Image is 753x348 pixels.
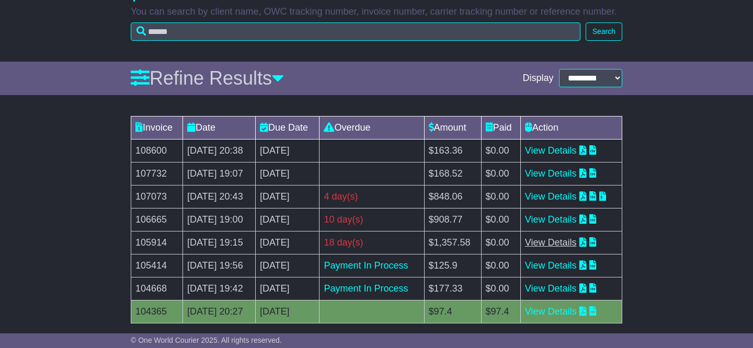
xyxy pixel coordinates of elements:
a: View Details [525,145,577,156]
td: [DATE] [255,208,320,231]
td: [DATE] 20:38 [182,139,255,162]
div: 18 day(s) [324,236,419,250]
td: $908.77 [424,208,481,231]
td: [DATE] 20:27 [182,300,255,323]
td: $163.36 [424,139,481,162]
td: Overdue [320,116,424,139]
td: [DATE] [255,254,320,277]
span: © One World Courier 2025. All rights reserved. [131,336,282,344]
td: 105914 [131,231,183,254]
a: Refine Results [131,67,284,89]
td: Due Date [255,116,320,139]
td: 107073 [131,185,183,208]
td: $0.00 [481,277,520,300]
a: View Details [525,260,577,271]
div: Payment In Process [324,259,419,273]
td: [DATE] [255,139,320,162]
td: 104365 [131,300,183,323]
td: $0.00 [481,139,520,162]
div: Payment In Process [324,282,419,296]
td: $168.52 [424,162,481,185]
a: View Details [525,214,577,225]
td: [DATE] 19:15 [182,231,255,254]
td: 108600 [131,139,183,162]
td: $0.00 [481,185,520,208]
td: Action [520,116,622,139]
a: View Details [525,191,577,202]
a: View Details [525,168,577,179]
td: [DATE] [255,300,320,323]
td: $0.00 [481,254,520,277]
td: 107732 [131,162,183,185]
td: $0.00 [481,208,520,231]
td: $97.4 [424,300,481,323]
td: [DATE] [255,162,320,185]
td: 105414 [131,254,183,277]
td: [DATE] [255,277,320,300]
div: 10 day(s) [324,213,419,227]
td: $125.9 [424,254,481,277]
td: Invoice [131,116,183,139]
span: Display [522,73,553,84]
a: View Details [525,237,577,248]
td: $177.33 [424,277,481,300]
td: [DATE] [255,185,320,208]
td: [DATE] 20:43 [182,185,255,208]
td: $848.06 [424,185,481,208]
td: 106665 [131,208,183,231]
td: [DATE] 19:07 [182,162,255,185]
td: [DATE] 19:42 [182,277,255,300]
div: 4 day(s) [324,190,419,204]
td: [DATE] [255,231,320,254]
a: View Details [525,306,577,317]
td: $0.00 [481,162,520,185]
td: Date [182,116,255,139]
td: $1,357.58 [424,231,481,254]
td: [DATE] 19:00 [182,208,255,231]
button: Search [586,22,622,41]
td: 104668 [131,277,183,300]
td: $97.4 [481,300,520,323]
td: $0.00 [481,231,520,254]
td: Amount [424,116,481,139]
td: [DATE] 19:56 [182,254,255,277]
p: You can search by client name, OWC tracking number, invoice number, carrier tracking number or re... [131,6,622,18]
a: View Details [525,283,577,294]
td: Paid [481,116,520,139]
